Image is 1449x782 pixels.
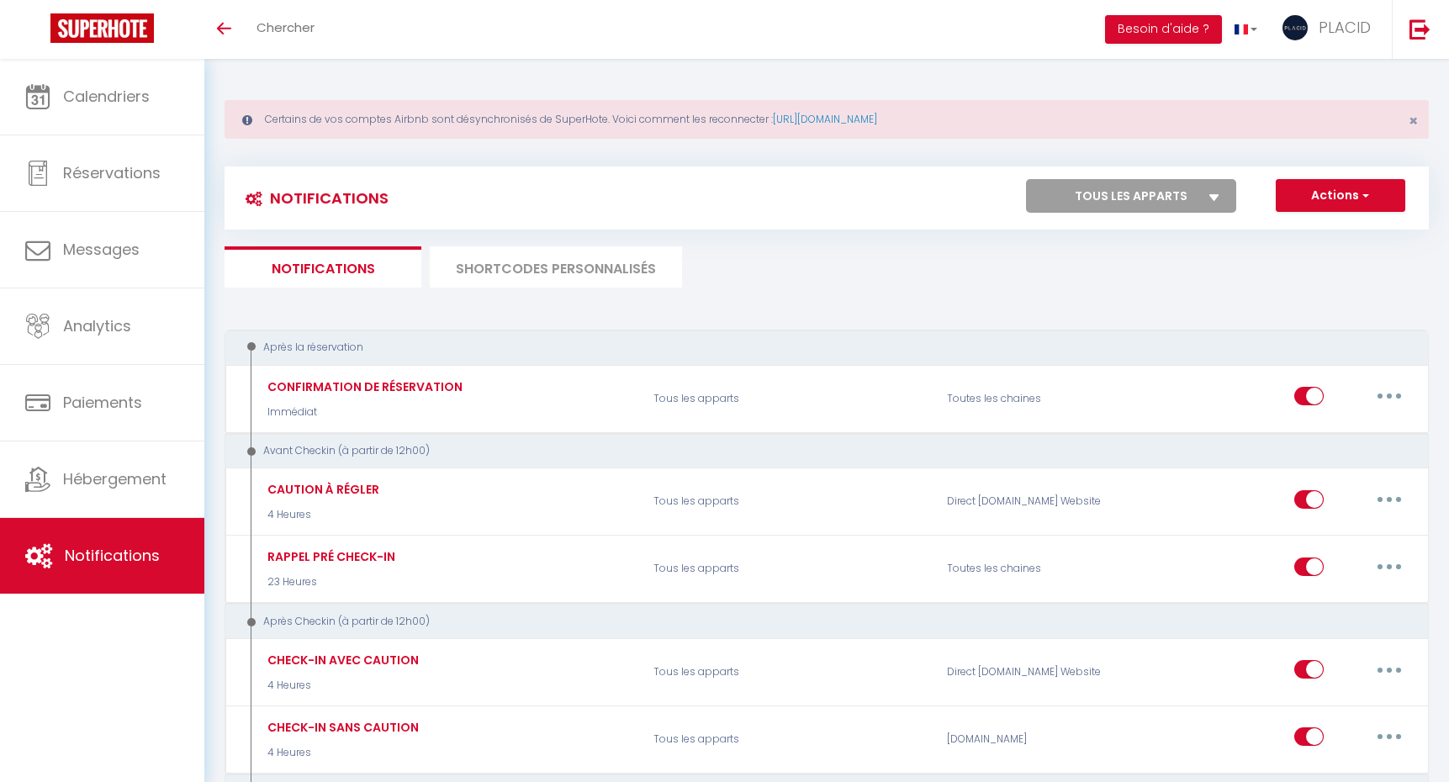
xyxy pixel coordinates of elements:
span: Paiements [63,392,142,413]
div: Après Checkin (à partir de 12h00) [241,614,1390,630]
li: Notifications [225,246,421,288]
li: SHORTCODES PERSONNALISÉS [430,246,682,288]
div: Certains de vos comptes Airbnb sont désynchronisés de SuperHote. Voici comment les reconnecter : [225,100,1429,139]
div: CHECK-IN AVEC CAUTION [263,651,419,669]
div: CHECK-IN SANS CAUTION [263,718,419,737]
span: Réservations [63,162,161,183]
img: ... [1282,15,1308,40]
div: CONFIRMATION DE RÉSERVATION [263,378,463,396]
span: Hébergement [63,468,167,489]
div: Toutes les chaines [936,545,1131,594]
div: RAPPEL PRÉ CHECK-IN [263,547,395,566]
button: Besoin d'aide ? [1105,15,1222,44]
div: Après la réservation [241,340,1390,356]
span: Chercher [256,18,315,36]
div: Direct [DOMAIN_NAME] Website [936,478,1131,526]
button: Actions [1276,179,1405,213]
p: Immédiat [263,404,463,420]
p: Tous les apparts [643,374,936,423]
img: logout [1409,18,1430,40]
a: [URL][DOMAIN_NAME] [773,112,877,126]
div: Toutes les chaines [936,374,1131,423]
p: 4 Heures [263,745,419,761]
p: Tous les apparts [643,478,936,526]
button: Close [1409,114,1418,129]
p: 4 Heures [263,507,379,523]
p: Tous les apparts [643,545,936,594]
span: Messages [63,239,140,260]
p: 23 Heures [263,574,395,590]
span: PLACID [1319,17,1371,38]
div: Direct [DOMAIN_NAME] Website [936,647,1131,696]
p: Tous les apparts [643,647,936,696]
div: CAUTION À RÉGLER [263,480,379,499]
p: Tous les apparts [643,715,936,764]
span: × [1409,110,1418,131]
span: Notifications [65,545,160,566]
span: Calendriers [63,86,150,107]
img: Super Booking [50,13,154,43]
div: [DOMAIN_NAME] [936,715,1131,764]
h3: Notifications [237,179,389,217]
p: 4 Heures [263,678,419,694]
span: Analytics [63,315,131,336]
div: Avant Checkin (à partir de 12h00) [241,443,1390,459]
